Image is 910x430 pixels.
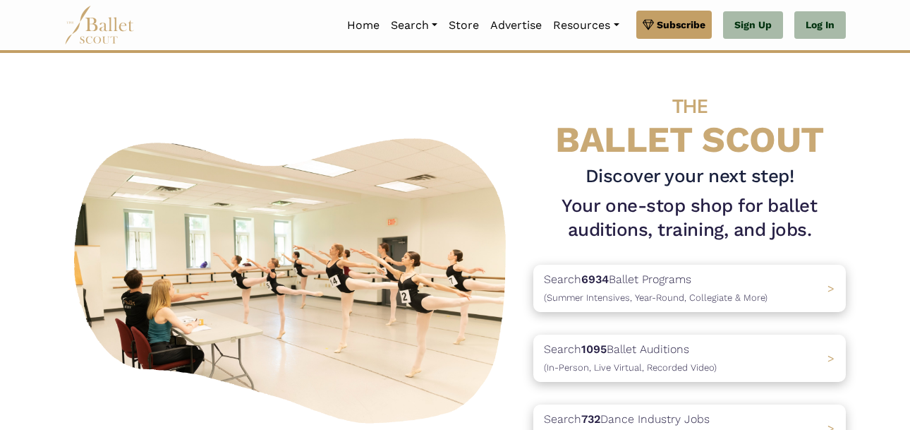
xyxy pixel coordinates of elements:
span: (Summer Intensives, Year-Round, Collegiate & More) [544,292,768,303]
b: 732 [581,412,600,426]
a: Search [385,11,443,40]
p: Search Ballet Programs [544,270,768,306]
a: Resources [547,11,624,40]
h1: Your one-stop shop for ballet auditions, training, and jobs. [533,194,846,242]
a: Search1095Ballet Auditions(In-Person, Live Virtual, Recorded Video) > [533,335,846,382]
b: 6934 [581,273,609,286]
span: > [827,352,835,365]
span: > [827,282,835,295]
b: 1095 [581,342,607,356]
span: THE [672,95,708,118]
a: Advertise [485,11,547,40]
img: gem.svg [643,17,654,32]
a: Store [443,11,485,40]
p: Search Ballet Auditions [544,340,717,376]
span: (In-Person, Live Virtual, Recorded Video) [544,362,717,373]
h4: BALLET SCOUT [533,81,846,159]
a: Search6934Ballet Programs(Summer Intensives, Year-Round, Collegiate & More)> [533,265,846,312]
a: Log In [794,11,846,40]
h3: Discover your next step! [533,165,846,189]
a: Home [341,11,385,40]
span: Subscribe [657,17,705,32]
a: Sign Up [723,11,783,40]
a: Subscribe [636,11,712,39]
